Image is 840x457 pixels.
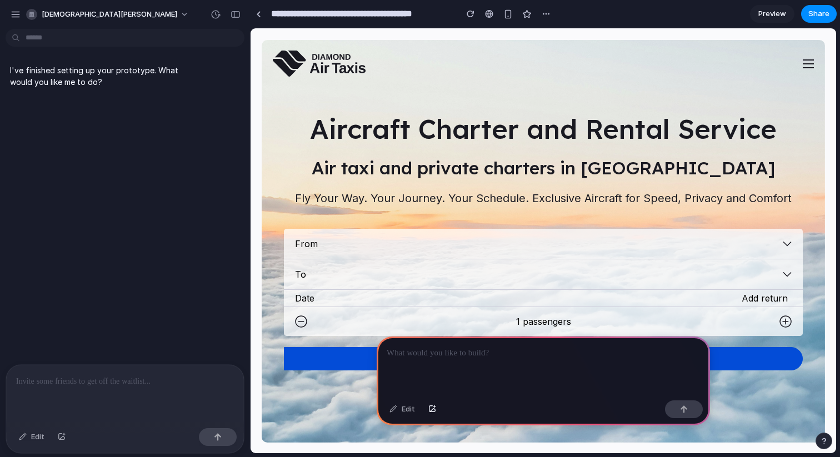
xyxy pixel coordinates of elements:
p: Fly Your Way. Your Journey. Your Schedule. Exclusive Aircraft for Speed, Privacy and Comfort [33,162,552,178]
span: Preview [758,8,786,19]
span: [DEMOGRAPHIC_DATA][PERSON_NAME] [42,9,177,20]
button: Search [33,319,552,342]
p: I've finished setting up your prototype. What would you like me to do? [10,64,196,88]
h2: Air taxi and private charters in [GEOGRAPHIC_DATA] [33,128,552,150]
span: 1 passengers [266,288,321,299]
button: Add return [480,262,552,278]
button: [DEMOGRAPHIC_DATA][PERSON_NAME] [22,6,194,23]
span: Share [808,8,829,19]
button: 1 passengers [44,287,57,299]
img: Private Charter Flights in Eastern Australia. Plane Rentals [11,12,574,414]
h1: Aircraft Charter and Rental Service [33,84,552,117]
button: 1 passengers [529,287,541,299]
button: Share [801,5,837,23]
a: Preview [750,5,794,23]
button: Date [33,262,78,278]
